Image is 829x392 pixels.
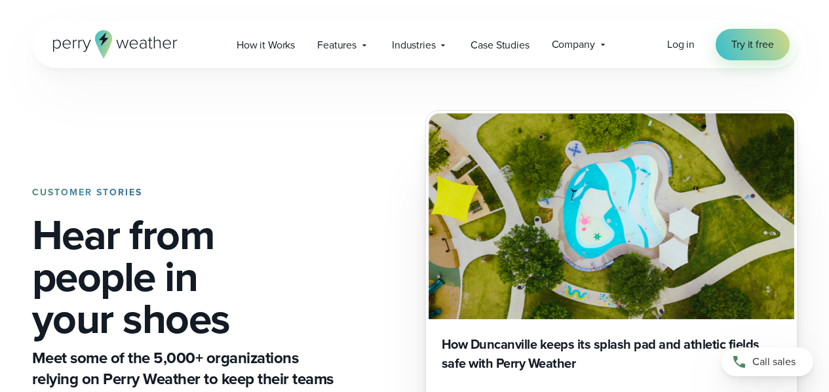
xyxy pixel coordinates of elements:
[552,37,595,52] span: Company
[32,214,339,340] h1: Hear from people in your shoes
[237,37,295,53] span: How it Works
[32,186,142,199] strong: CUSTOMER STORIES
[716,29,789,60] a: Try it free
[752,354,796,370] span: Call sales
[225,31,306,58] a: How it Works
[722,347,813,376] a: Call sales
[731,37,773,52] span: Try it free
[442,335,781,373] h3: How Duncanville keeps its splash pad and athletic fields safe with Perry Weather
[459,31,540,58] a: Case Studies
[471,37,529,53] span: Case Studies
[392,37,435,53] span: Industries
[317,37,357,53] span: Features
[667,37,695,52] a: Log in
[429,113,794,319] img: Duncanville Splash Pad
